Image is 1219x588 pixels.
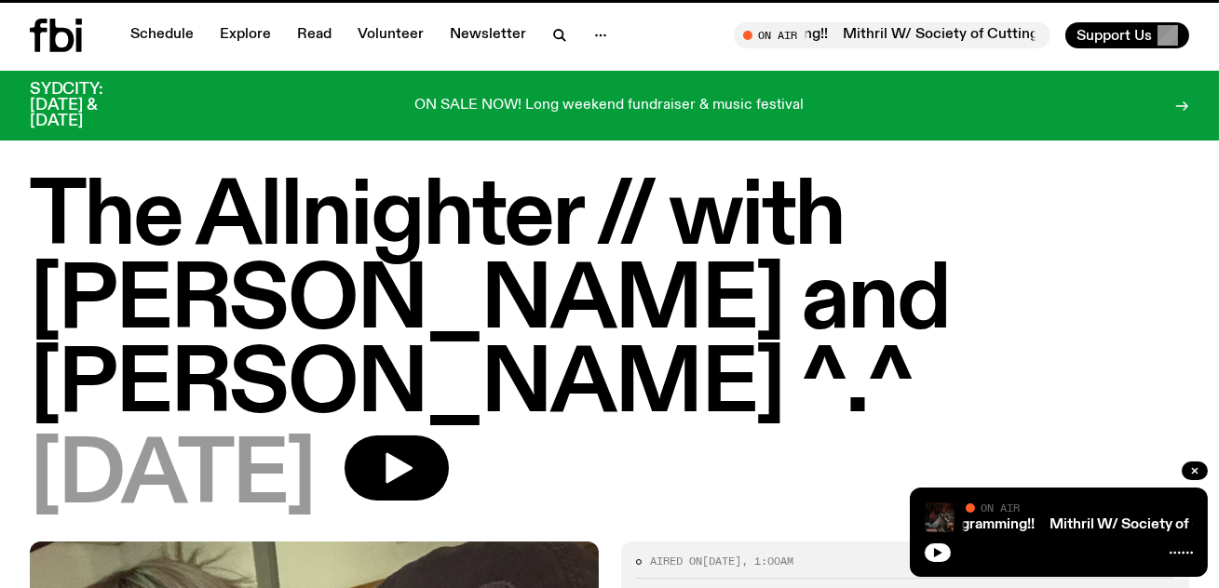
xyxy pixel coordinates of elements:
span: On Air [981,501,1020,514]
span: [DATE] [703,554,742,568]
span: Aired on [651,554,703,568]
h3: SYDCITY: [DATE] & [DATE] [30,82,149,129]
button: Support Us [1065,22,1189,48]
p: ON SALE NOW! Long weekend fundraiser & music festival [415,98,805,114]
span: Support Us [1077,27,1152,44]
a: Explore [209,22,282,48]
h1: The Allnighter // with [PERSON_NAME] and [PERSON_NAME] ^.^ [30,177,1189,428]
a: Read [286,22,343,48]
span: , 1:00am [742,554,794,568]
button: On AirMithril W/ Society of Cutting Up Men (S.C.U.M) - Guest Programming!!Mithril W/ Society of C... [734,22,1050,48]
a: Schedule [119,22,205,48]
span: [DATE] [30,435,315,519]
a: Mithril W/ Society of Cutting Up Men (S.C.U.M) - Guest Programming!! [566,517,1035,532]
a: Newsletter [439,22,537,48]
a: Volunteer [346,22,435,48]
